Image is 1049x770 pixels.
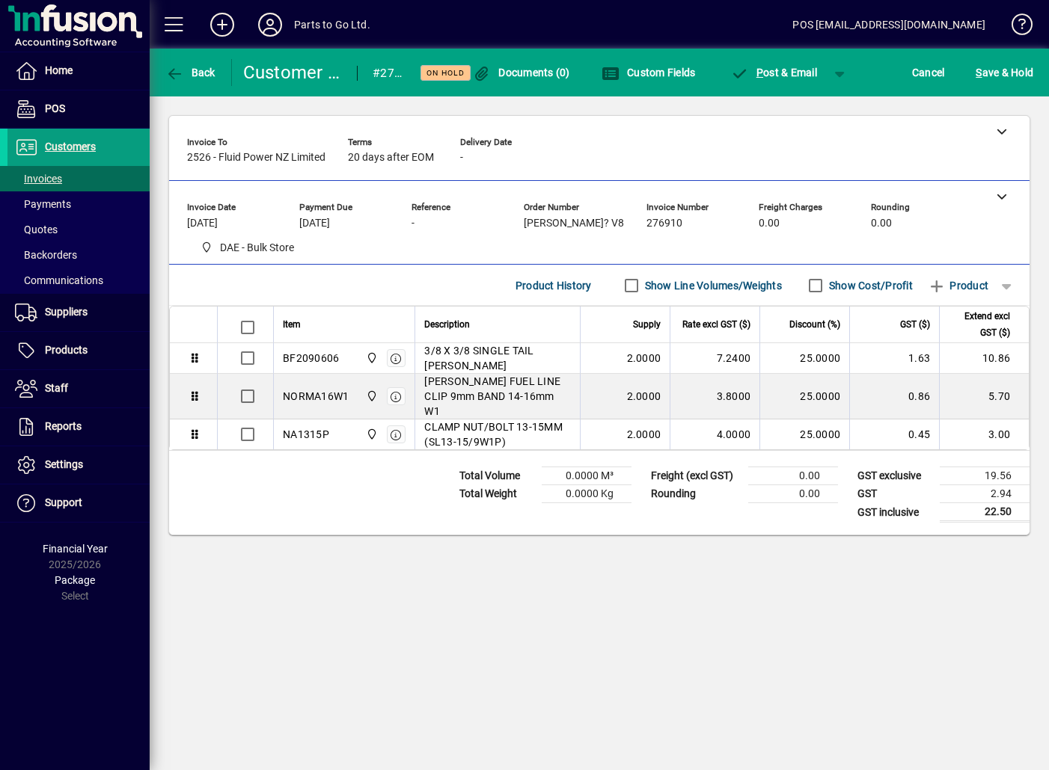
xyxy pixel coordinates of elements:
a: Settings [7,446,150,484]
span: [DATE] [187,218,218,230]
span: DAE - Bulk Store [362,426,379,443]
span: DAE - Bulk Store [362,350,379,366]
td: GST inclusive [850,503,940,522]
td: Total Volume [452,467,542,485]
span: Products [45,344,88,356]
span: ost & Email [730,67,817,78]
span: Cancel [912,61,945,84]
span: CLAMP NUT/BOLT 13-15MM (SL13-15/9W1P) [424,419,571,449]
span: 2526 - Fluid Power NZ Limited [187,152,325,164]
span: Invoices [15,173,62,185]
span: Customers [45,141,96,153]
button: Cancel [908,59,949,86]
app-page-header-button: Back [150,59,232,86]
td: 0.45 [849,419,939,449]
span: Support [45,496,82,508]
button: Add [198,11,246,38]
label: Show Cost/Profit [826,278,913,293]
div: Customer Invoice [243,61,343,84]
div: 4.0000 [679,427,750,442]
span: Supply [633,316,661,333]
td: Freight (excl GST) [643,467,748,485]
span: [DATE] [299,218,330,230]
div: 7.2400 [679,351,750,366]
td: 0.0000 M³ [542,467,631,485]
td: 25.0000 [759,419,849,449]
a: Suppliers [7,294,150,331]
span: 0.00 [871,218,892,230]
span: 3/8 X 3/8 SINGLE TAIL [PERSON_NAME] [424,343,571,373]
span: Settings [45,458,83,470]
a: Quotes [7,217,150,242]
div: POS [EMAIL_ADDRESS][DOMAIN_NAME] [792,13,985,37]
span: Product History [516,274,592,298]
span: Backorders [15,249,77,261]
span: Description [424,316,470,333]
span: Product [928,274,988,298]
div: NORMA16W1 [283,389,349,404]
div: BF2090606 [283,351,339,366]
span: Extend excl GST ($) [949,308,1010,341]
span: [PERSON_NAME] FUEL LINE CLIP 9mm BAND 14-16mm W1 [424,374,571,419]
td: 0.86 [849,374,939,419]
div: Parts to Go Ltd. [294,13,370,37]
span: - [412,218,415,230]
span: Rate excl GST ($) [682,316,750,333]
div: #276910 [373,61,402,85]
span: ave & Hold [976,61,1033,84]
td: GST exclusive [850,467,940,485]
span: - [460,152,463,164]
td: GST [850,485,940,503]
span: Discount (%) [789,316,840,333]
span: 2.0000 [627,389,661,404]
span: Financial Year [43,543,108,555]
span: 2.0000 [627,427,661,442]
span: Custom Fields [602,67,696,78]
td: 22.50 [940,503,1030,522]
label: Show Line Volumes/Weights [642,278,782,293]
span: POS [45,102,65,114]
a: Support [7,484,150,522]
span: DAE - Bulk Store [195,238,300,257]
span: P [756,67,763,78]
span: 20 days after EOM [348,152,434,164]
button: Back [162,59,219,86]
span: Home [45,64,73,76]
span: Back [165,67,215,78]
span: Communications [15,274,103,286]
td: 10.86 [939,343,1029,374]
button: Product [920,272,996,299]
a: POS [7,90,150,128]
a: Products [7,332,150,369]
div: NA1315P [283,427,329,442]
span: On hold [426,68,465,78]
a: Home [7,52,150,90]
td: 3.00 [939,419,1029,449]
a: Staff [7,370,150,407]
a: Payments [7,191,150,217]
span: Documents (0) [473,67,570,78]
a: Reports [7,408,150,446]
span: Payments [15,198,71,210]
td: Rounding [643,485,748,503]
button: Custom Fields [598,59,700,86]
td: Total Weight [452,485,542,503]
a: Knowledge Base [1000,3,1030,52]
span: GST ($) [900,316,930,333]
a: Invoices [7,166,150,191]
span: Suppliers [45,306,88,318]
td: 1.63 [849,343,939,374]
td: 0.00 [748,467,838,485]
td: 25.0000 [759,374,849,419]
button: Documents (0) [469,59,574,86]
td: 0.0000 Kg [542,485,631,503]
span: S [976,67,982,78]
a: Backorders [7,242,150,268]
a: Communications [7,268,150,293]
span: DAE - Bulk Store [362,388,379,404]
button: Save & Hold [972,59,1037,86]
button: Product History [510,272,598,299]
span: Reports [45,420,82,432]
button: Profile [246,11,294,38]
span: Staff [45,382,68,394]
